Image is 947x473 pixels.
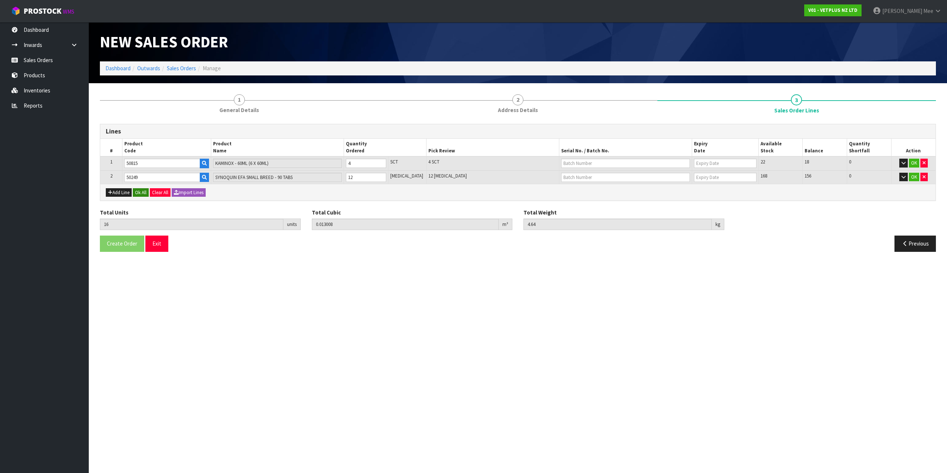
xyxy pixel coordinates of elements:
[344,139,426,156] th: Quantity Ordered
[283,219,301,230] div: units
[805,159,809,165] span: 18
[882,7,922,14] span: [PERSON_NAME]
[11,6,20,16] img: cube-alt.png
[100,236,144,251] button: Create Order
[106,188,132,197] button: Add Line
[137,65,160,72] a: Outwards
[110,173,112,179] span: 2
[692,139,759,156] th: Expiry Date
[512,94,523,105] span: 2
[346,173,386,182] input: Qty Ordered
[523,219,712,230] input: Total Weight
[172,188,206,197] button: Import Lines
[346,159,386,168] input: Qty Ordered
[24,6,61,16] span: ProStock
[100,118,936,257] span: Sales Order Lines
[213,159,342,168] input: Name
[100,32,228,52] span: New Sales Order
[923,7,933,14] span: Mee
[124,173,200,182] input: Code
[105,65,131,72] a: Dashboard
[774,107,819,114] span: Sales Order Lines
[909,159,919,168] button: OK
[791,94,802,105] span: 3
[849,159,851,165] span: 0
[211,139,344,156] th: Product Name
[808,7,857,13] strong: V01 - VETPLUS NZ LTD
[150,188,171,197] button: Clear All
[100,219,283,230] input: Total Units
[167,65,196,72] a: Sales Orders
[110,159,112,165] span: 1
[803,139,847,156] th: Balance
[124,159,200,168] input: Code
[234,94,245,105] span: 1
[133,188,149,197] button: Ok All
[312,219,499,230] input: Total Cubic
[712,219,724,230] div: kg
[849,173,851,179] span: 0
[63,8,74,15] small: WMS
[523,209,557,216] label: Total Weight
[219,106,259,114] span: General Details
[909,173,919,182] button: OK
[107,240,137,247] span: Create Order
[122,139,211,156] th: Product Code
[213,173,342,182] input: Name
[847,139,892,156] th: Quantity Shortfall
[758,139,803,156] th: Available Stock
[312,209,341,216] label: Total Cubic
[761,159,765,165] span: 22
[100,209,128,216] label: Total Units
[426,139,559,156] th: Pick Review
[100,139,122,156] th: #
[106,128,930,135] h3: Lines
[761,173,767,179] span: 168
[203,65,221,72] span: Manage
[428,173,467,179] span: 12 [MEDICAL_DATA]
[499,219,512,230] div: m³
[894,236,936,251] button: Previous
[805,173,811,179] span: 156
[498,106,538,114] span: Address Details
[694,173,756,182] input: Expiry Date
[428,159,439,165] span: 4 SCT
[390,159,398,165] span: SCT
[559,139,692,156] th: Serial No. / Batch No.
[390,173,423,179] span: [MEDICAL_DATA]
[561,159,690,168] input: Batch Number
[145,236,168,251] button: Exit
[561,173,690,182] input: Batch Number
[891,139,936,156] th: Action
[694,159,756,168] input: Expiry Date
